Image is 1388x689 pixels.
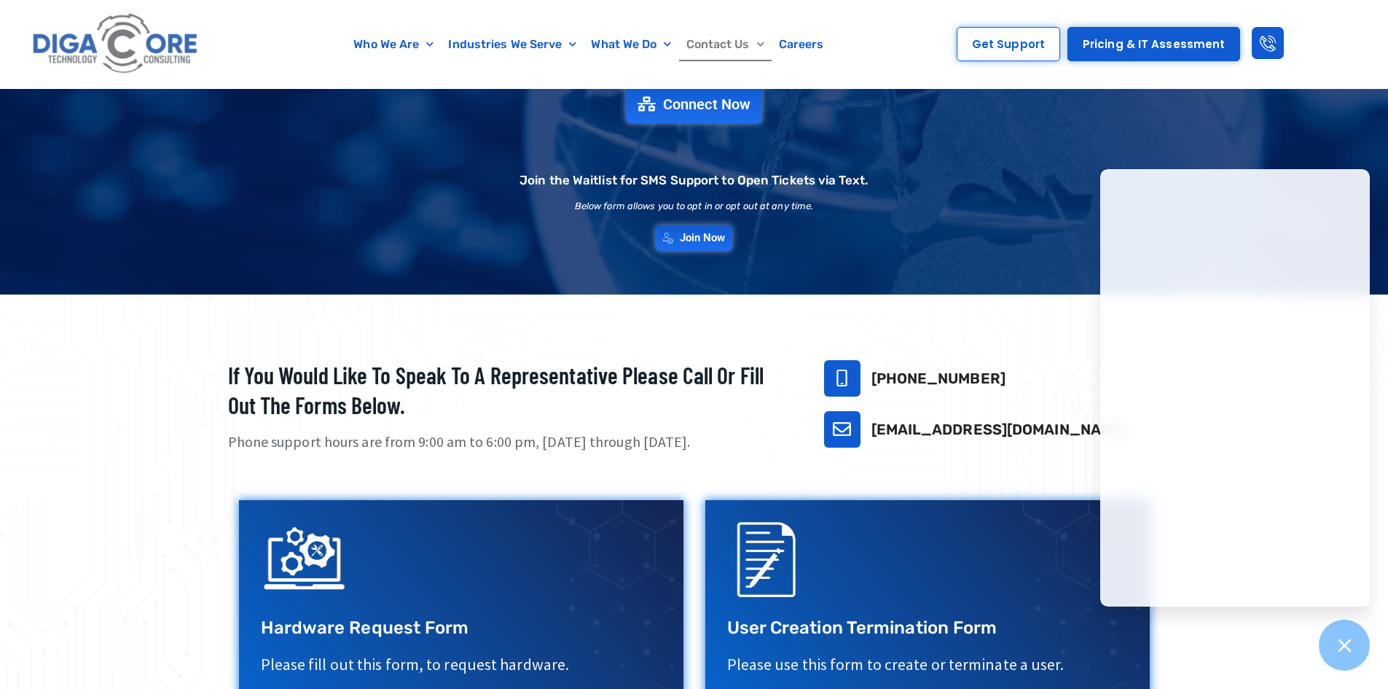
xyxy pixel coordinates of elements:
img: IT Support Icon [261,515,348,602]
a: Join Now [656,225,733,251]
h2: If you would like to speak to a representative please call or fill out the forms below. [228,360,788,421]
h2: Below form allows you to opt in or opt out at any time. [575,201,814,211]
h3: User Creation Termination Form [727,617,1128,639]
span: Get Support [972,39,1045,50]
a: Pricing & IT Assessment [1067,27,1240,61]
a: 732-646-5725 [824,360,860,397]
a: [EMAIL_ADDRESS][DOMAIN_NAME] [871,421,1128,438]
a: What We Do [584,28,678,61]
span: Pricing & IT Assessment [1083,39,1225,50]
nav: Menu [273,28,905,61]
img: Support Request Icon [727,515,815,602]
p: Please fill out this form, to request hardware. [261,654,662,675]
p: Please use this form to create or terminate a user. [727,654,1128,675]
a: support@digacore.com [824,411,860,448]
img: Digacore logo 1 [28,7,203,81]
a: Contact Us [679,28,772,61]
h2: Join the Waitlist for SMS Support to Open Tickets via Text. [519,174,869,187]
a: Who We Are [346,28,441,61]
p: Phone support hours are from 9:00 am to 6:00 pm, [DATE] through [DATE]. [228,432,788,453]
span: Connect Now [663,97,750,112]
a: Industries We Serve [441,28,584,61]
a: Careers [772,28,831,61]
a: [PHONE_NUMBER] [871,370,1005,387]
h3: Hardware Request Form [261,617,662,639]
a: Get Support [957,27,1060,61]
iframe: Chatgenie Messenger [1100,169,1370,607]
a: Connect Now [626,85,762,123]
span: Join Now [680,233,726,244]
